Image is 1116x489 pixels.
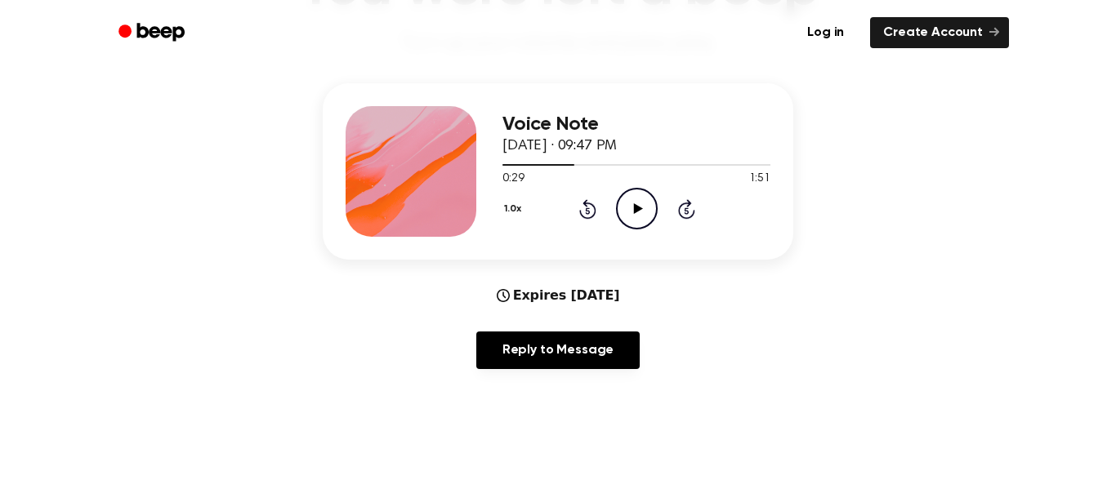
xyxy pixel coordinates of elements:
[107,17,199,49] a: Beep
[749,171,770,188] span: 1:51
[791,14,860,51] a: Log in
[502,139,617,153] span: [DATE] · 09:47 PM
[502,113,770,136] h3: Voice Note
[497,286,620,305] div: Expires [DATE]
[476,331,640,369] a: Reply to Message
[870,17,1009,48] a: Create Account
[502,195,527,223] button: 1.0x
[502,171,524,188] span: 0:29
